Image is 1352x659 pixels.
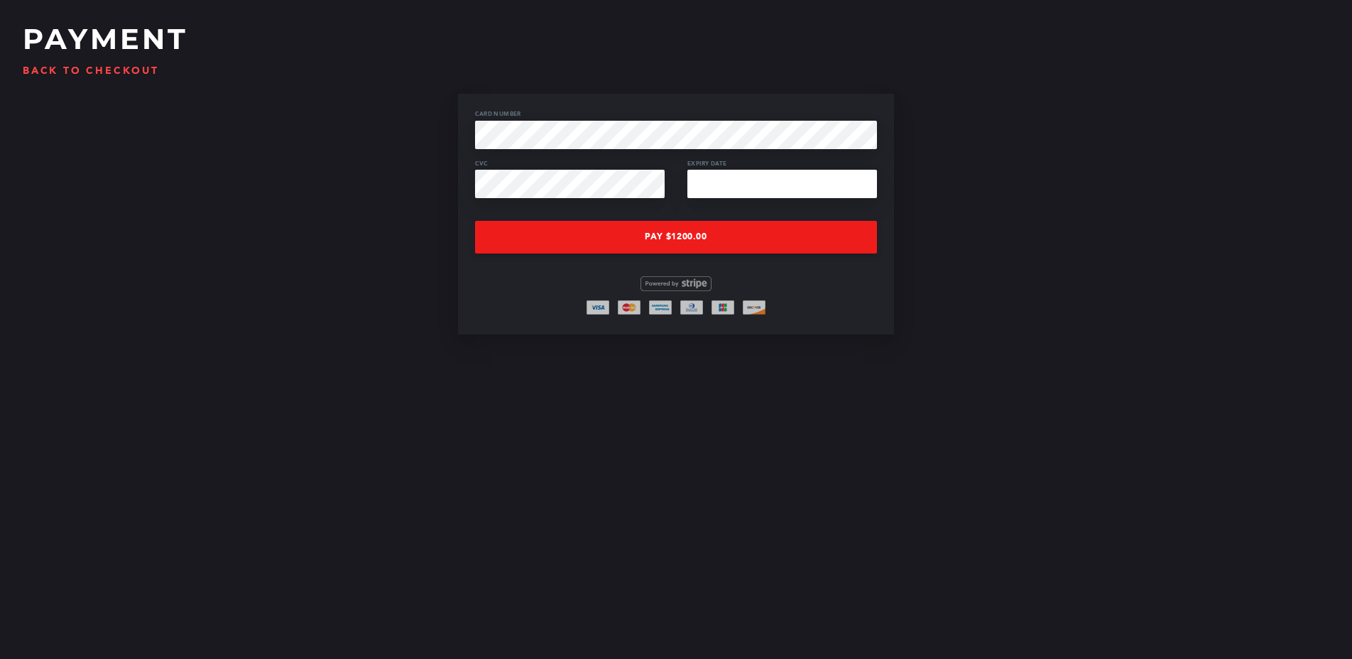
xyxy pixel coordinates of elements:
p: Card Number [475,111,876,117]
a: Back to checkout [23,65,159,77]
img: Powered by Stripe [640,276,712,292]
p: CVC [475,160,665,167]
img: American Express [649,300,672,315]
span: Pay $1200.00 [645,232,707,241]
img: Visa [587,300,609,315]
img: Discover [743,300,765,315]
img: JCB [712,300,734,315]
img: MasterCard [618,300,640,315]
iframe: Secure expiration date input frame [697,178,868,190]
h2: Payment [23,23,1329,55]
p: Expiry Date [687,160,877,167]
img: Diners Club [680,300,703,315]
